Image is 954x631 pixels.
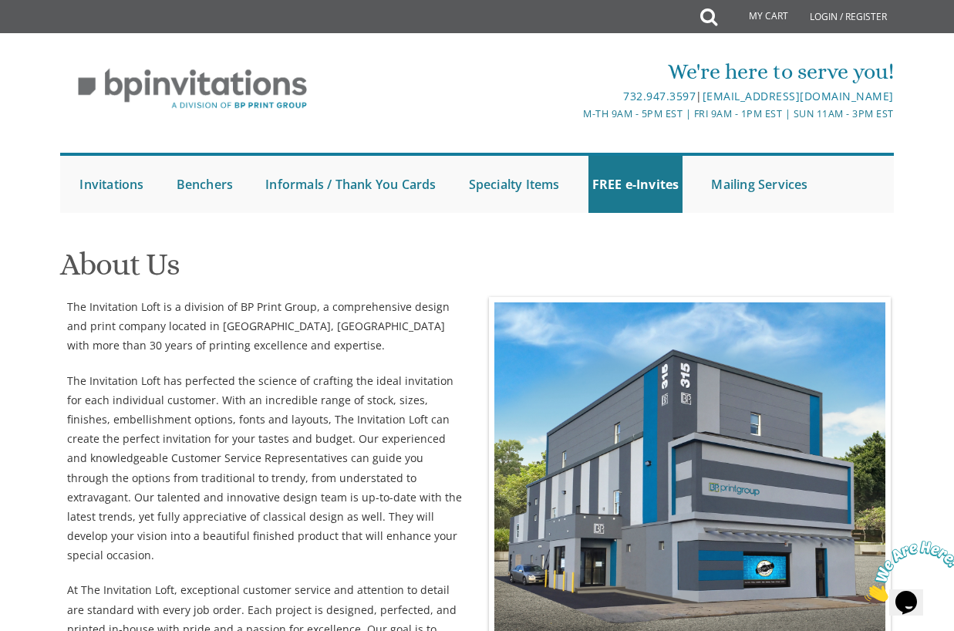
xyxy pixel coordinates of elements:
[588,156,683,213] a: FREE e-Invites
[716,2,799,32] a: My Cart
[707,156,811,213] a: Mailing Services
[703,89,894,103] a: [EMAIL_ADDRESS][DOMAIN_NAME]
[67,297,465,356] p: The Invitation Loft is a division of BP Print Group, a comprehensive design and print company loc...
[67,371,465,565] p: The Invitation Loft has perfected the science of crafting the ideal invitation for each individua...
[339,106,893,122] div: M-Th 9am - 5pm EST | Fri 9am - 1pm EST | Sun 11am - 3pm EST
[623,89,696,103] a: 732.947.3597
[173,156,238,213] a: Benchers
[60,248,893,293] h1: About Us
[76,156,147,213] a: Invitations
[339,87,893,106] div: |
[6,6,102,67] img: Chat attention grabber
[858,535,954,608] iframe: chat widget
[465,156,564,213] a: Specialty Items
[60,57,325,121] img: BP Invitation Loft
[261,156,440,213] a: Informals / Thank You Cards
[339,56,893,87] div: We're here to serve you!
